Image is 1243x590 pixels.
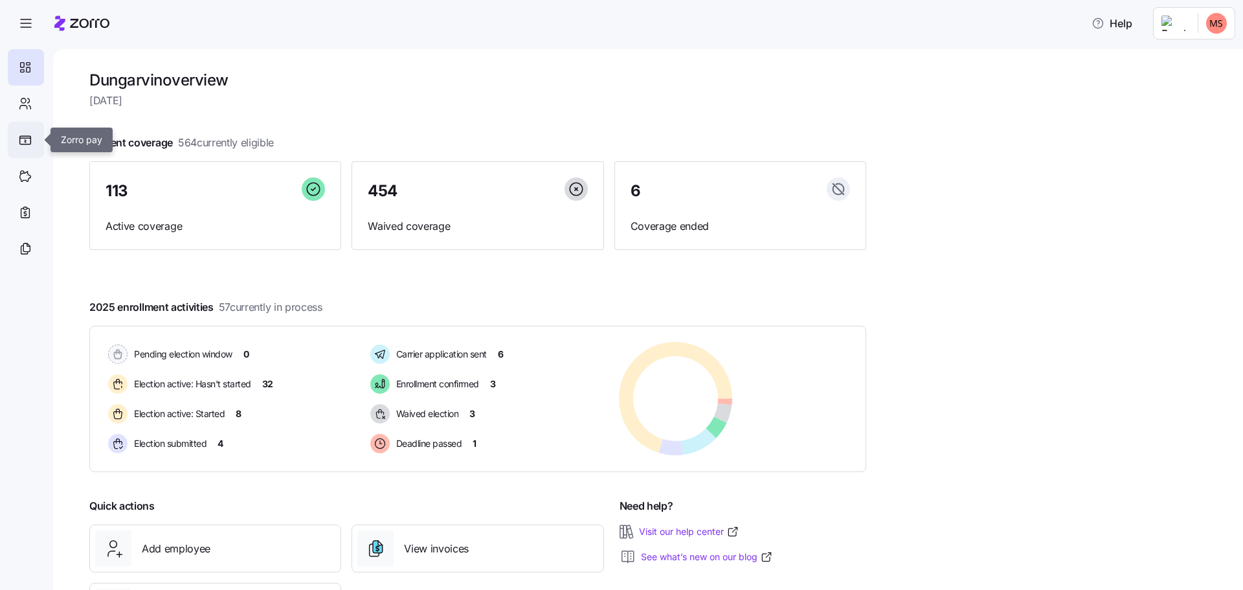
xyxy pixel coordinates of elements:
span: 8 [236,407,241,420]
img: 2036fec1cf29fd21ec70dd10b3e8dc14 [1206,13,1227,34]
a: See what’s new on our blog [641,550,773,563]
span: Active coverage [106,218,325,234]
a: Visit our help center [639,525,739,538]
span: Waived coverage [368,218,587,234]
span: 4 [218,437,223,450]
span: Quick actions [89,498,155,514]
span: Help [1092,16,1132,31]
span: Pending election window [130,348,232,361]
span: Current coverage [89,135,274,151]
span: View invoices [404,541,469,557]
span: Deadline passed [392,437,462,450]
span: 3 [469,407,475,420]
span: [DATE] [89,93,866,109]
span: 0 [243,348,249,361]
span: 32 [262,378,273,391]
h1: Dungarvin overview [89,70,866,90]
span: 6 [498,348,504,361]
span: Election active: Started [130,407,225,420]
span: Carrier application sent [392,348,487,361]
span: 6 [631,183,641,199]
span: 454 [368,183,398,199]
span: Coverage ended [631,218,850,234]
span: Election active: Hasn't started [130,378,251,391]
span: Add employee [142,541,210,557]
span: Waived election [392,407,459,420]
span: 2025 enrollment activities [89,299,322,315]
span: 564 currently eligible [178,135,274,151]
button: Help [1081,10,1143,36]
span: 1 [473,437,476,450]
span: Need help? [620,498,673,514]
span: 57 currently in process [219,299,322,315]
span: 3 [490,378,496,391]
img: Employer logo [1161,16,1187,31]
span: 113 [106,183,128,199]
span: Enrollment confirmed [392,378,479,391]
span: Election submitted [130,437,207,450]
